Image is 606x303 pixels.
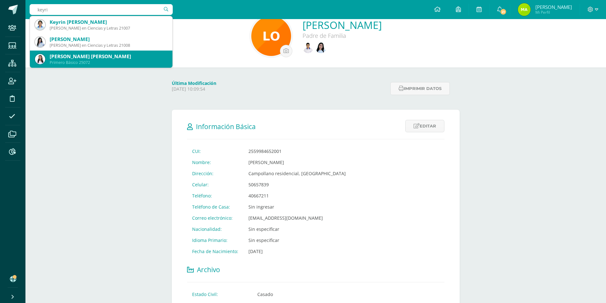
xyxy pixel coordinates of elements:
td: Dirección: [187,168,243,179]
td: Correo electrónico: [187,212,243,224]
h4: Última Modificación [172,80,387,86]
div: [PERSON_NAME] en Ciencias y Letras 21008 [50,43,167,48]
span: Información Básica [196,122,256,131]
span: [PERSON_NAME] [535,4,572,10]
span: 21 [500,8,507,15]
td: Nacionalidad: [187,224,243,235]
td: Teléfono: [187,190,243,201]
a: Editar [405,120,444,132]
td: Sin especificar [243,235,351,246]
td: Celular: [187,179,243,190]
div: [PERSON_NAME] en Ciencias y Letras 21007 [50,25,167,31]
div: [PERSON_NAME] [50,36,167,43]
div: [PERSON_NAME] [PERSON_NAME] [50,53,167,60]
td: Idioma Primario: [187,235,243,246]
span: Mi Perfil [535,10,572,15]
td: Teléfono de Casa: [187,201,243,212]
td: Campollano residencial, [GEOGRAPHIC_DATA] [243,168,351,179]
img: e87d0e60e3ec12cfbdb6b65fd4b918aa.png [303,42,314,53]
td: CUI: [187,146,243,157]
p: [DATE] 10:09:54 [172,86,387,92]
td: Estado Civil: [187,289,252,300]
img: 9845e1d987e2cdef3486359142936dd3.png [35,54,45,64]
img: 6b1e82ac4bc77c91773989d943013bd5.png [518,3,531,16]
img: eafd59999602f280869614b87f3929f3.png [251,16,291,56]
td: [DATE] [243,246,351,257]
td: [EMAIL_ADDRESS][DOMAIN_NAME] [243,212,351,224]
td: [PERSON_NAME] [243,157,351,168]
div: Keyrin [PERSON_NAME] [50,19,167,25]
img: 262c7db00582a38236d335b9db50ee12.png [35,37,45,47]
input: Busca un usuario... [30,4,173,15]
div: Primero Básico 25072 [50,60,167,65]
td: Casado [252,289,293,300]
img: be41b22d4391fe00f6d6632fbaa4e162.png [35,20,45,30]
td: Sin especificar [243,224,351,235]
td: Nombre: [187,157,243,168]
td: 40667211 [243,190,351,201]
td: Sin ingresar [243,201,351,212]
td: 2559984652001 [243,146,351,157]
a: [PERSON_NAME] [303,18,382,32]
img: b8dd645946a53f3072d6a0f036f1fc6d.png [315,42,326,53]
span: Archivo [197,265,220,274]
button: Imprimir datos [390,82,450,95]
td: 50657839 [243,179,351,190]
div: Padre de Familia [303,32,382,39]
td: Fecha de Nacimiento: [187,246,243,257]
